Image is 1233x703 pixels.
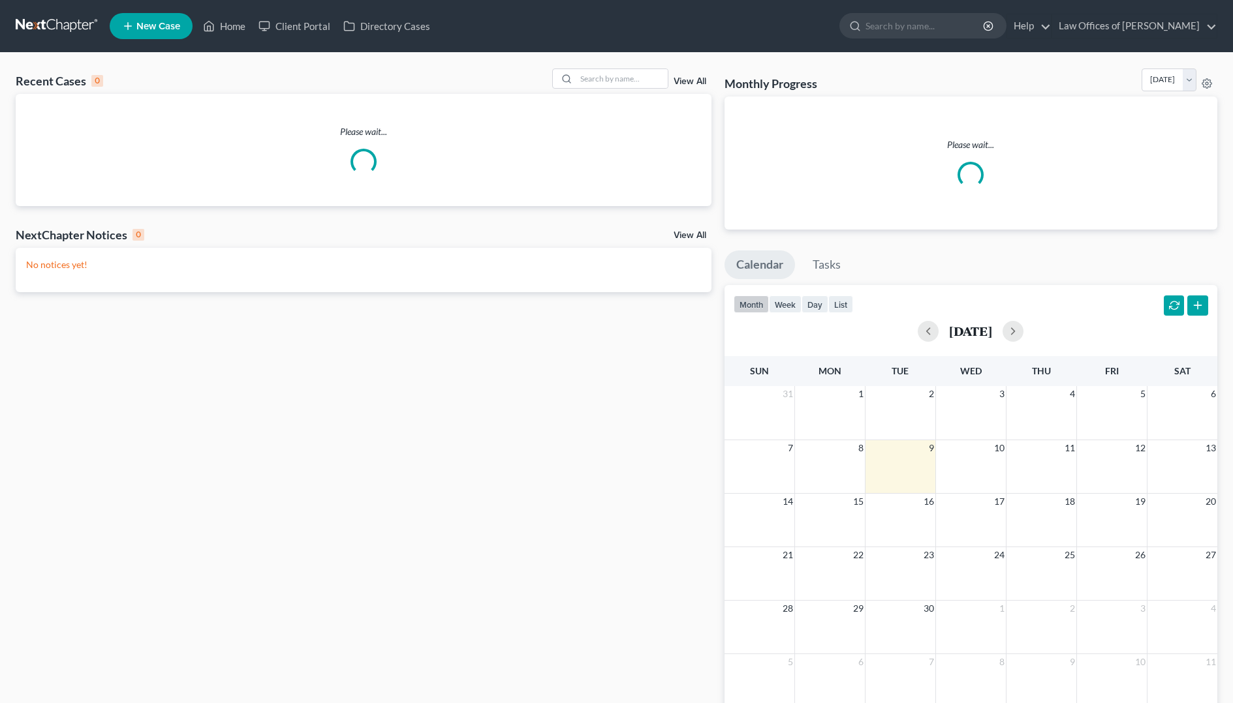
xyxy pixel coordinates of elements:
[674,231,706,240] a: View All
[136,22,180,31] span: New Case
[852,547,865,563] span: 22
[674,77,706,86] a: View All
[1134,440,1147,456] span: 12
[1069,601,1076,616] span: 2
[819,365,841,376] span: Mon
[1204,440,1217,456] span: 13
[922,547,935,563] span: 23
[998,654,1006,670] span: 8
[993,547,1006,563] span: 24
[26,258,701,271] p: No notices yet!
[1069,654,1076,670] span: 9
[781,601,794,616] span: 28
[16,73,103,89] div: Recent Cases
[1007,14,1051,38] a: Help
[892,365,909,376] span: Tue
[1134,654,1147,670] span: 10
[852,601,865,616] span: 29
[993,494,1006,509] span: 17
[998,601,1006,616] span: 1
[196,14,252,38] a: Home
[866,14,985,38] input: Search by name...
[857,386,865,402] span: 1
[750,365,769,376] span: Sun
[801,250,852,279] a: Tasks
[1032,365,1051,376] span: Thu
[1204,547,1217,563] span: 27
[1105,365,1119,376] span: Fri
[1063,494,1076,509] span: 18
[928,654,935,670] span: 7
[857,654,865,670] span: 6
[1204,494,1217,509] span: 20
[960,365,982,376] span: Wed
[787,440,794,456] span: 7
[133,229,144,241] div: 0
[781,547,794,563] span: 21
[1063,440,1076,456] span: 11
[1134,494,1147,509] span: 19
[857,440,865,456] span: 8
[802,295,828,313] button: day
[1174,365,1191,376] span: Sat
[1204,654,1217,670] span: 11
[922,494,935,509] span: 16
[1063,547,1076,563] span: 25
[928,386,935,402] span: 2
[1210,601,1217,616] span: 4
[337,14,437,38] a: Directory Cases
[993,440,1006,456] span: 10
[1134,547,1147,563] span: 26
[16,125,711,138] p: Please wait...
[787,654,794,670] span: 5
[781,386,794,402] span: 31
[922,601,935,616] span: 30
[1052,14,1217,38] a: Law Offices of [PERSON_NAME]
[769,295,802,313] button: week
[1069,386,1076,402] span: 4
[576,69,668,88] input: Search by name...
[725,76,817,91] h3: Monthly Progress
[949,324,992,338] h2: [DATE]
[828,295,853,313] button: list
[16,227,144,243] div: NextChapter Notices
[735,138,1207,151] p: Please wait...
[725,250,795,279] a: Calendar
[1210,386,1217,402] span: 6
[1139,601,1147,616] span: 3
[91,75,103,87] div: 0
[252,14,337,38] a: Client Portal
[998,386,1006,402] span: 3
[1139,386,1147,402] span: 5
[781,494,794,509] span: 14
[734,295,769,313] button: month
[928,440,935,456] span: 9
[852,494,865,509] span: 15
